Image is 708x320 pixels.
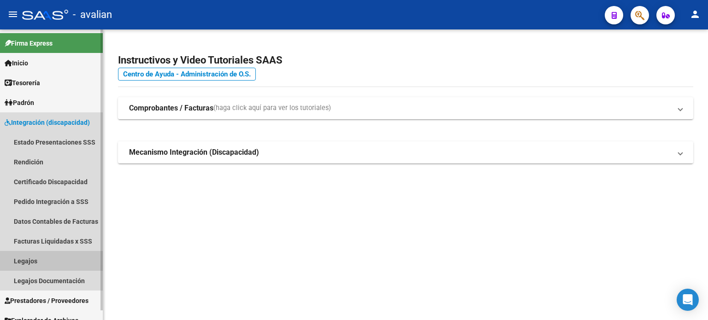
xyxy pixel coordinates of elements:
strong: Comprobantes / Facturas [129,103,213,113]
strong: Mecanismo Integración (Discapacidad) [129,147,259,157]
span: Padrón [5,98,34,108]
mat-icon: menu [7,9,18,20]
mat-icon: person [690,9,701,20]
span: - avalian [73,5,112,25]
span: (haga click aquí para ver los tutoriales) [213,103,331,113]
span: Inicio [5,58,28,68]
h2: Instructivos y Video Tutoriales SAAS [118,52,693,69]
span: Prestadores / Proveedores [5,296,88,306]
mat-expansion-panel-header: Comprobantes / Facturas(haga click aquí para ver los tutoriales) [118,97,693,119]
span: Firma Express [5,38,53,48]
mat-expansion-panel-header: Mecanismo Integración (Discapacidad) [118,141,693,163]
span: Integración (discapacidad) [5,117,90,128]
a: Centro de Ayuda - Administración de O.S. [118,68,256,81]
span: Tesorería [5,78,40,88]
div: Open Intercom Messenger [677,289,699,311]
